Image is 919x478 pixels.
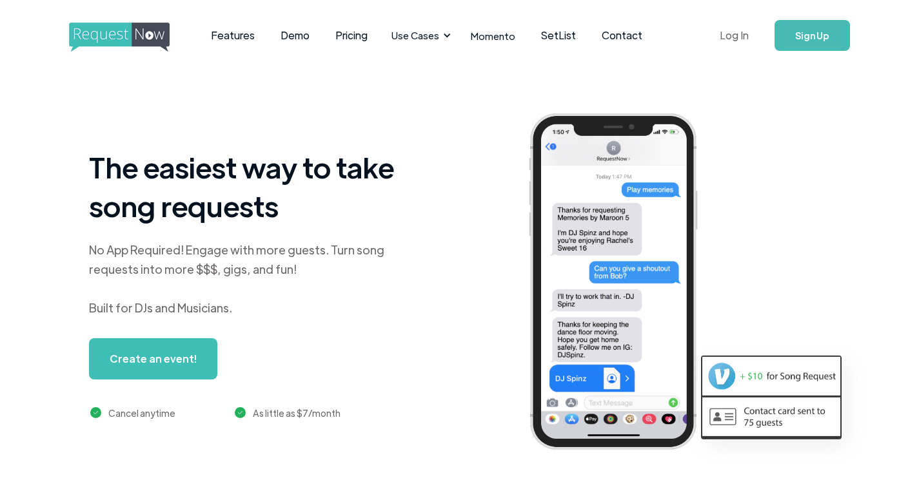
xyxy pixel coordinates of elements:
[391,28,439,43] div: Use Cases
[589,15,655,55] a: Contact
[458,17,528,55] a: Momento
[89,338,217,379] a: Create an event!
[108,405,175,421] div: Cancel anytime
[89,148,411,225] h1: The easiest way to take song requests
[69,23,193,52] img: requestnow logo
[775,20,850,51] a: Sign Up
[90,407,101,418] img: green checkmark
[384,15,455,55] div: Use Cases
[268,15,322,55] a: Demo
[322,15,380,55] a: Pricing
[702,397,840,436] img: contact card example
[514,104,732,463] img: iphone screenshot
[253,405,341,421] div: As little as $7/month
[235,407,246,418] img: green checkmark
[69,23,166,48] a: home
[707,13,762,58] a: Log In
[89,240,411,318] div: No App Required! Engage with more guests. Turn song requests into more $$$, gigs, and fun! Built ...
[702,357,840,396] img: venmo screenshot
[198,15,268,55] a: Features
[528,15,589,55] a: SetList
